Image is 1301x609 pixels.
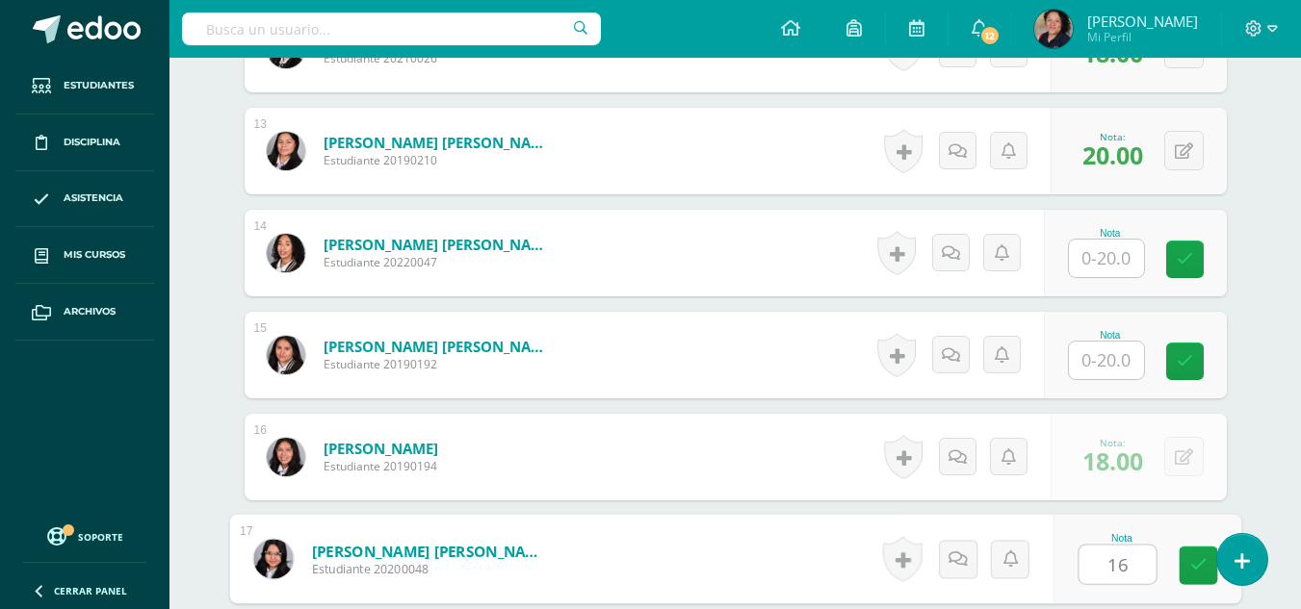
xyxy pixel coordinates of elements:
span: 18.00 [1082,444,1143,477]
a: [PERSON_NAME] [324,439,438,458]
span: 12 [979,25,1001,46]
span: Estudiante 20190192 [324,356,555,372]
input: 0-20.0 [1079,546,1156,584]
a: [PERSON_NAME] [PERSON_NAME] [324,337,555,356]
a: Archivos [15,284,154,341]
a: Asistencia [15,171,154,228]
span: Mis cursos [64,247,125,263]
div: Nota [1068,228,1153,239]
img: 2481a9f54e71649a4d1541bf5e142b4d.png [267,132,305,170]
img: 8edc28062394f4548015aff179660351.png [267,234,305,272]
span: Estudiante 20220047 [324,254,555,270]
img: 70ffbb305a51ae3278efa5c03a33a434.png [267,336,305,374]
a: [PERSON_NAME] [PERSON_NAME] [324,133,555,152]
input: Busca un usuario... [182,13,601,45]
div: Nota [1078,533,1165,544]
a: Soporte [23,522,146,548]
img: da8b3bfaf1883b6ea3f5f8b0aab8d636.png [1034,10,1073,48]
span: Cerrar panel [54,584,127,597]
span: Archivos [64,304,116,319]
a: [PERSON_NAME] [PERSON_NAME] [311,541,549,561]
div: Nota [1068,330,1153,341]
div: Nota: [1082,436,1143,449]
input: 0-20.0 [1069,342,1144,379]
span: Asistencia [64,190,123,206]
a: [PERSON_NAME] [PERSON_NAME] [324,235,555,254]
span: [PERSON_NAME] [1087,12,1198,31]
div: Nota: [1082,130,1143,143]
span: Estudiantes [64,78,134,93]
input: 0-20.0 [1069,240,1144,277]
span: Estudiante 20190210 [324,152,555,168]
a: Mis cursos [15,227,154,284]
span: Estudiante 20200048 [311,561,549,578]
a: Disciplina [15,114,154,171]
a: Estudiantes [15,58,154,114]
span: Estudiante 20190194 [324,458,438,474]
span: Soporte [78,530,123,544]
span: 20.00 [1082,139,1143,171]
span: Disciplina [64,135,120,150]
span: Estudiante 20210026 [324,50,555,66]
img: 01f7b8751f1b7a6244d0b0aadf4f4d1a.png [253,539,293,578]
img: 53bcf9d4a5258e2457af9ce012e55b20.png [267,438,305,476]
span: Mi Perfil [1087,29,1198,45]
